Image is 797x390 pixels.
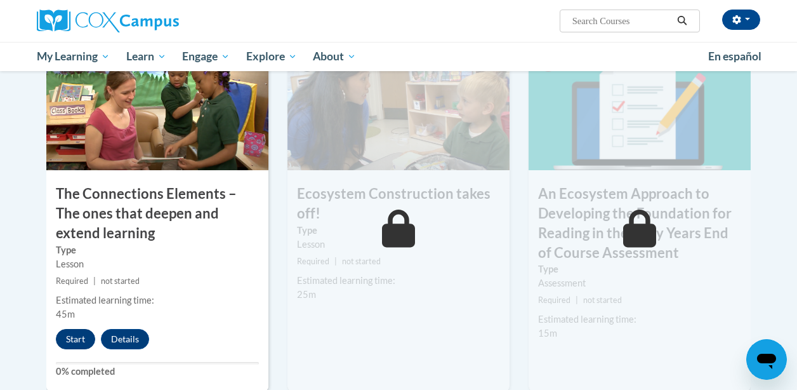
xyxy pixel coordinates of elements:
span: Engage [182,49,230,64]
span: 15m [538,328,557,339]
label: Type [538,262,741,276]
div: Assessment [538,276,741,290]
button: Account Settings [722,10,760,30]
a: Engage [174,42,238,71]
img: Course Image [287,43,510,170]
span: Required [538,295,570,305]
span: | [576,295,578,305]
h3: The Connections Elements – The ones that deepen and extend learning [46,184,268,243]
input: Search Courses [571,13,673,29]
span: not started [342,257,381,266]
div: Estimated learning time: [538,313,741,326]
h3: An Ecosystem Approach to Developing the Foundation for Reading in the Early Years End of Course A... [529,184,751,262]
h3: Ecosystem Construction takes off! [287,184,510,224]
a: Learn [118,42,175,71]
span: not started [583,295,622,305]
div: Lesson [297,238,500,252]
span: Learn [126,49,166,64]
span: Required [56,276,88,286]
span: | [334,257,337,266]
span: 45m [56,309,75,319]
span: | [93,276,96,286]
img: Course Image [46,43,268,170]
div: Estimated learning time: [297,274,500,288]
div: Main menu [27,42,770,71]
span: Required [297,257,329,266]
span: Explore [246,49,297,64]
a: Cox Campus [37,10,265,32]
a: Explore [238,42,305,71]
img: Course Image [529,43,751,170]
button: Start [56,329,95,349]
iframe: Button to launch messaging window [746,339,787,380]
a: About [305,42,365,71]
label: 0% completed [56,365,259,379]
div: Lesson [56,257,259,271]
label: Type [56,243,259,257]
span: My Learning [37,49,110,64]
a: En español [700,43,770,70]
img: Cox Campus [37,10,179,32]
a: My Learning [29,42,118,71]
span: En español [708,50,761,63]
span: About [313,49,356,64]
span: not started [101,276,140,286]
span: 25m [297,289,316,300]
label: Type [297,224,500,238]
div: Estimated learning time: [56,293,259,307]
button: Details [101,329,149,349]
button: Search [673,13,692,29]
